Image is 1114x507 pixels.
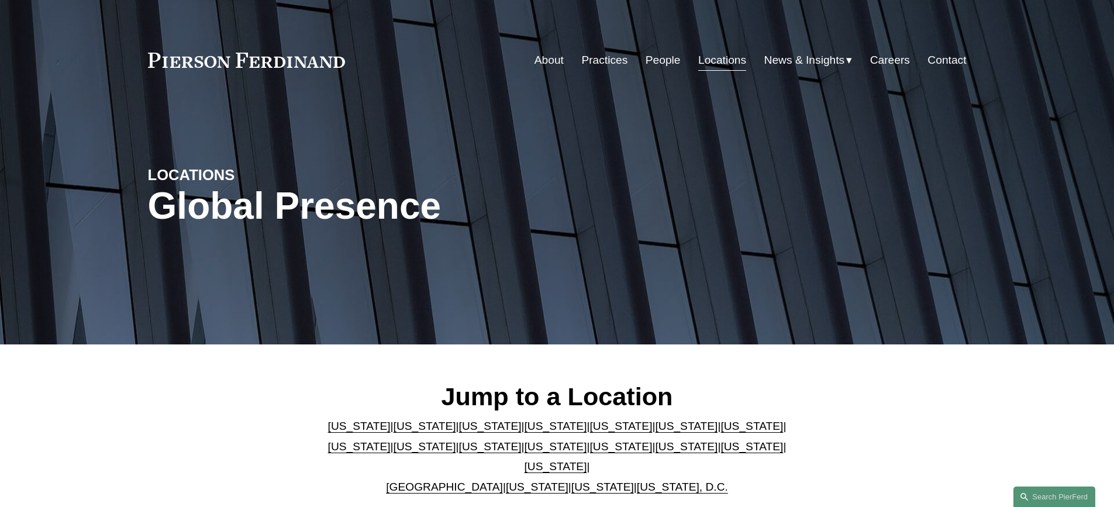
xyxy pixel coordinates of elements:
[318,381,796,412] h2: Jump to a Location
[506,481,568,493] a: [US_STATE]
[328,440,391,453] a: [US_STATE]
[525,460,587,472] a: [US_STATE]
[394,440,456,453] a: [US_STATE]
[655,440,718,453] a: [US_STATE]
[637,481,728,493] a: [US_STATE], D.C.
[698,49,746,71] a: Locations
[534,49,564,71] a: About
[870,49,910,71] a: Careers
[386,481,503,493] a: [GEOGRAPHIC_DATA]
[328,420,391,432] a: [US_STATE]
[525,440,587,453] a: [US_STATE]
[581,49,627,71] a: Practices
[571,481,634,493] a: [US_STATE]
[589,420,652,432] a: [US_STATE]
[655,420,718,432] a: [US_STATE]
[525,420,587,432] a: [US_STATE]
[394,420,456,432] a: [US_STATE]
[589,440,652,453] a: [US_STATE]
[720,420,783,432] a: [US_STATE]
[764,50,845,71] span: News & Insights
[927,49,966,71] a: Contact
[148,185,694,227] h1: Global Presence
[1013,487,1095,507] a: Search this site
[148,165,353,184] h4: LOCATIONS
[318,416,796,497] p: | | | | | | | | | | | | | | | | | |
[646,49,681,71] a: People
[764,49,853,71] a: folder dropdown
[459,420,522,432] a: [US_STATE]
[720,440,783,453] a: [US_STATE]
[459,440,522,453] a: [US_STATE]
